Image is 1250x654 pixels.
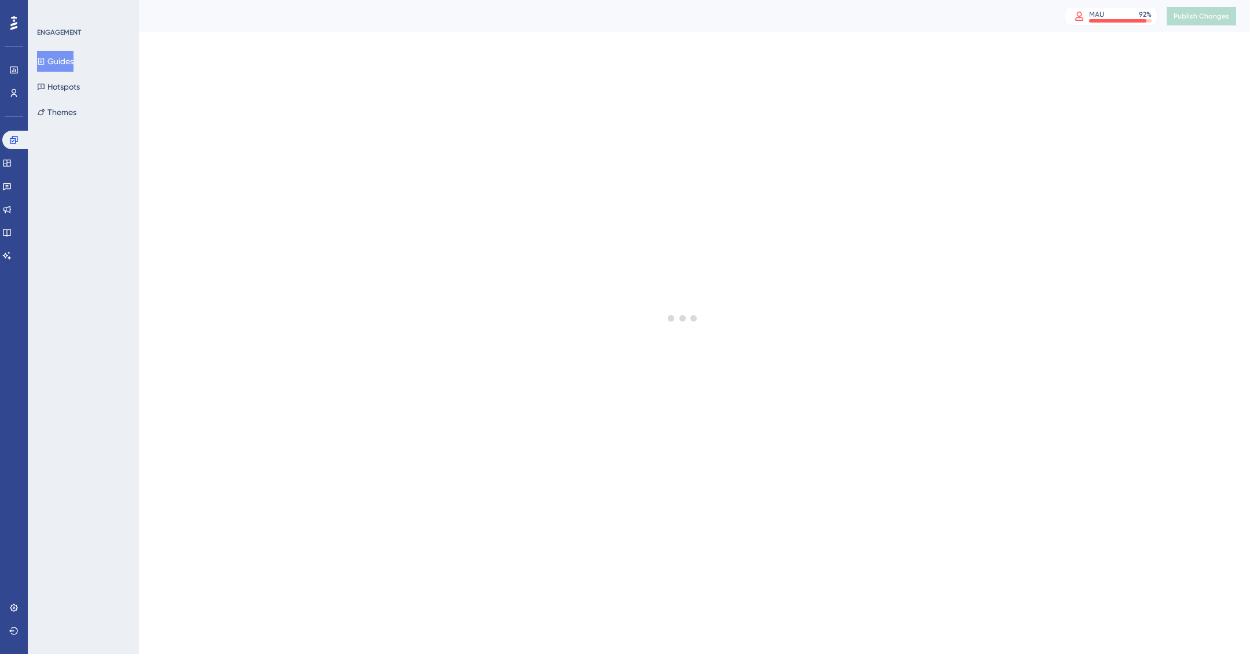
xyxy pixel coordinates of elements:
[1139,10,1152,19] div: 92 %
[37,102,76,123] button: Themes
[1089,10,1104,19] div: MAU
[37,28,81,37] div: ENGAGEMENT
[37,76,80,97] button: Hotspots
[1167,7,1236,25] button: Publish Changes
[1174,12,1229,21] span: Publish Changes
[37,51,73,72] button: Guides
